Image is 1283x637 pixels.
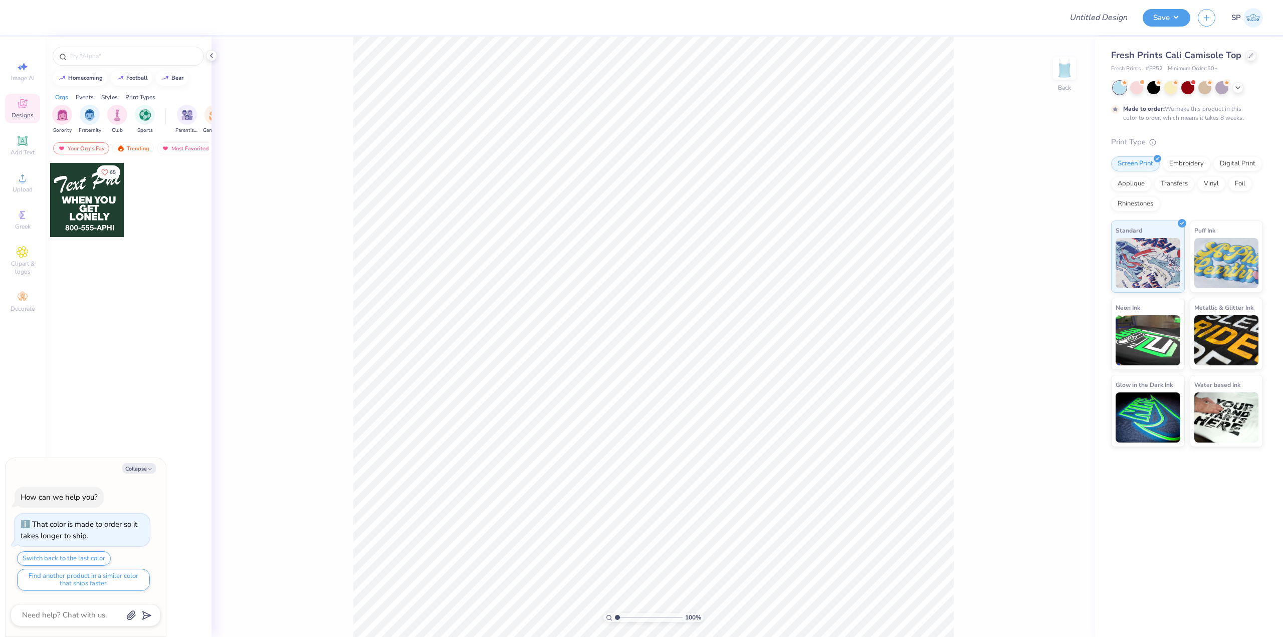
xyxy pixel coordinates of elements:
span: Fresh Prints [1111,65,1141,73]
span: Glow in the Dark Ink [1116,379,1173,390]
img: Game Day Image [209,109,221,121]
div: Back [1058,83,1071,92]
button: filter button [52,105,72,134]
span: Game Day [203,127,226,134]
span: Water based Ink [1194,379,1240,390]
div: Events [76,93,94,102]
img: Puff Ink [1194,238,1259,288]
div: How can we help you? [21,492,98,502]
img: Neon Ink [1116,315,1180,365]
div: filter for Parent's Weekend [175,105,198,134]
span: Upload [13,185,33,193]
div: Digital Print [1213,156,1262,171]
button: filter button [135,105,155,134]
div: Embroidery [1163,156,1210,171]
span: Decorate [11,305,35,313]
div: filter for Sorority [52,105,72,134]
input: Untitled Design [1061,8,1135,28]
button: filter button [175,105,198,134]
span: Neon Ink [1116,302,1140,313]
div: filter for Club [107,105,127,134]
strong: Made to order: [1123,105,1165,113]
button: filter button [79,105,101,134]
img: trend_line.gif [116,75,124,81]
span: Fresh Prints Cali Camisole Top [1111,49,1241,61]
span: Greek [15,223,31,231]
span: 100 % [685,613,701,622]
span: Image AI [11,74,35,82]
div: Orgs [55,93,68,102]
div: homecoming [68,75,103,81]
div: Styles [101,93,118,102]
div: bear [171,75,183,81]
button: filter button [203,105,226,134]
img: Back [1054,58,1075,78]
img: most_fav.gif [161,145,169,152]
img: Sorority Image [57,109,68,121]
div: Your Org's Fav [53,142,109,154]
img: Standard [1116,238,1180,288]
img: Water based Ink [1194,392,1259,443]
button: football [111,71,152,86]
img: trending.gif [117,145,125,152]
img: Sports Image [139,109,151,121]
img: trend_line.gif [58,75,66,81]
span: Parent's Weekend [175,127,198,134]
span: Puff Ink [1194,225,1215,236]
div: filter for Sports [135,105,155,134]
div: We make this product in this color to order, which means it takes 8 weeks. [1123,104,1246,122]
div: Print Types [125,93,155,102]
input: Try "Alpha" [69,51,197,61]
button: homecoming [53,71,107,86]
button: Like [97,165,120,179]
div: Applique [1111,176,1151,191]
div: Rhinestones [1111,196,1160,211]
div: Trending [112,142,154,154]
span: Minimum Order: 50 + [1168,65,1218,73]
div: filter for Fraternity [79,105,101,134]
a: SP [1231,8,1263,28]
span: Sports [137,127,153,134]
button: Collapse [122,463,156,474]
div: Vinyl [1197,176,1225,191]
div: Most Favorited [157,142,213,154]
img: trend_line.gif [161,75,169,81]
button: bear [156,71,188,86]
img: Fraternity Image [84,109,95,121]
div: Transfers [1154,176,1194,191]
span: Club [112,127,123,134]
img: Metallic & Glitter Ink [1194,315,1259,365]
button: filter button [107,105,127,134]
span: SP [1231,12,1241,24]
span: 65 [110,170,116,175]
div: Print Type [1111,136,1263,148]
span: Designs [12,111,34,119]
div: Screen Print [1111,156,1160,171]
button: Find another product in a similar color that ships faster [17,569,150,591]
span: Add Text [11,148,35,156]
span: Standard [1116,225,1142,236]
div: football [126,75,148,81]
span: Fraternity [79,127,101,134]
img: Club Image [112,109,123,121]
div: Foil [1228,176,1252,191]
span: Clipart & logos [5,260,40,276]
img: Sean Pondales [1243,8,1263,28]
img: most_fav.gif [58,145,66,152]
img: Glow in the Dark Ink [1116,392,1180,443]
span: Sorority [53,127,72,134]
img: Parent's Weekend Image [181,109,193,121]
button: Save [1143,9,1190,27]
button: Switch back to the last color [17,551,111,566]
span: # FP52 [1146,65,1163,73]
div: filter for Game Day [203,105,226,134]
span: Metallic & Glitter Ink [1194,302,1253,313]
div: That color is made to order so it takes longer to ship. [21,519,137,541]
